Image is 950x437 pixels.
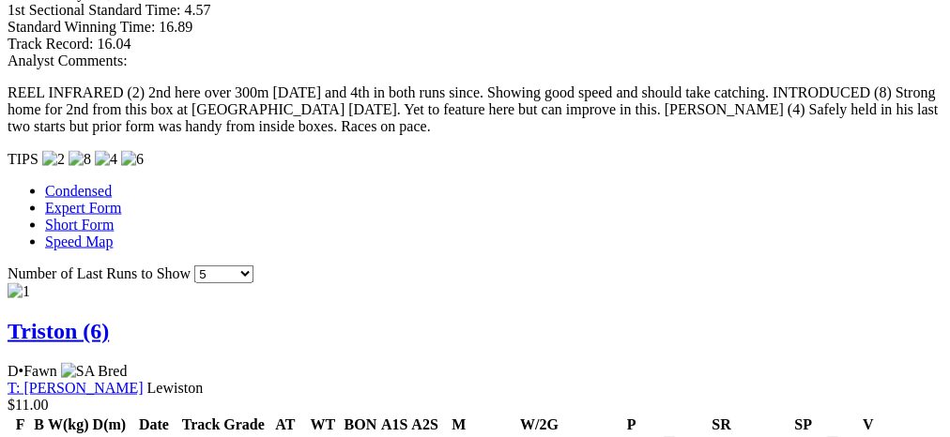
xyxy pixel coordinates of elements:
[47,414,90,433] th: W(kg)
[8,396,48,412] span: $11.00
[45,199,121,215] a: Expert Form
[8,19,155,35] span: Standard Winning Time:
[45,216,114,232] a: Short Form
[8,318,109,342] a: Triston (6)
[410,414,438,433] th: A2S
[826,414,909,433] th: V
[305,414,341,433] th: WT
[121,150,144,167] img: 6
[45,182,112,198] a: Condensed
[8,36,93,52] span: Track Record:
[8,379,144,395] a: T: [PERSON_NAME]
[92,414,128,433] th: D(m)
[343,414,378,433] th: BON
[69,150,91,167] img: 8
[8,282,30,299] img: 1
[8,53,128,68] span: Analyst Comments:
[8,150,38,166] span: TIPS
[45,233,113,249] a: Speed Map
[663,414,779,433] th: SR
[8,362,57,378] span: D Fawn
[9,414,31,433] th: F
[95,150,117,167] img: 4
[97,36,130,52] span: 16.04
[159,19,192,35] span: 16.89
[8,84,942,135] p: REEL INFRARED (2) 2nd here over 300m [DATE] and 4th in both runs since. Showing good speed and sh...
[222,414,266,433] th: Grade
[8,2,180,18] span: 1st Sectional Standard Time:
[42,150,65,167] img: 2
[8,264,191,280] span: Number of Last Runs to Show
[181,414,222,433] th: Track
[147,379,204,395] span: Lewiston
[33,414,45,433] th: B
[479,414,600,433] th: W/2G
[781,414,824,433] th: SP
[441,414,477,433] th: M
[129,414,179,433] th: Date
[19,362,24,378] span: •
[61,362,128,379] img: SA Bred
[602,414,661,433] th: P
[184,2,210,18] span: 4.57
[268,414,303,433] th: AT
[380,414,408,433] th: A1S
